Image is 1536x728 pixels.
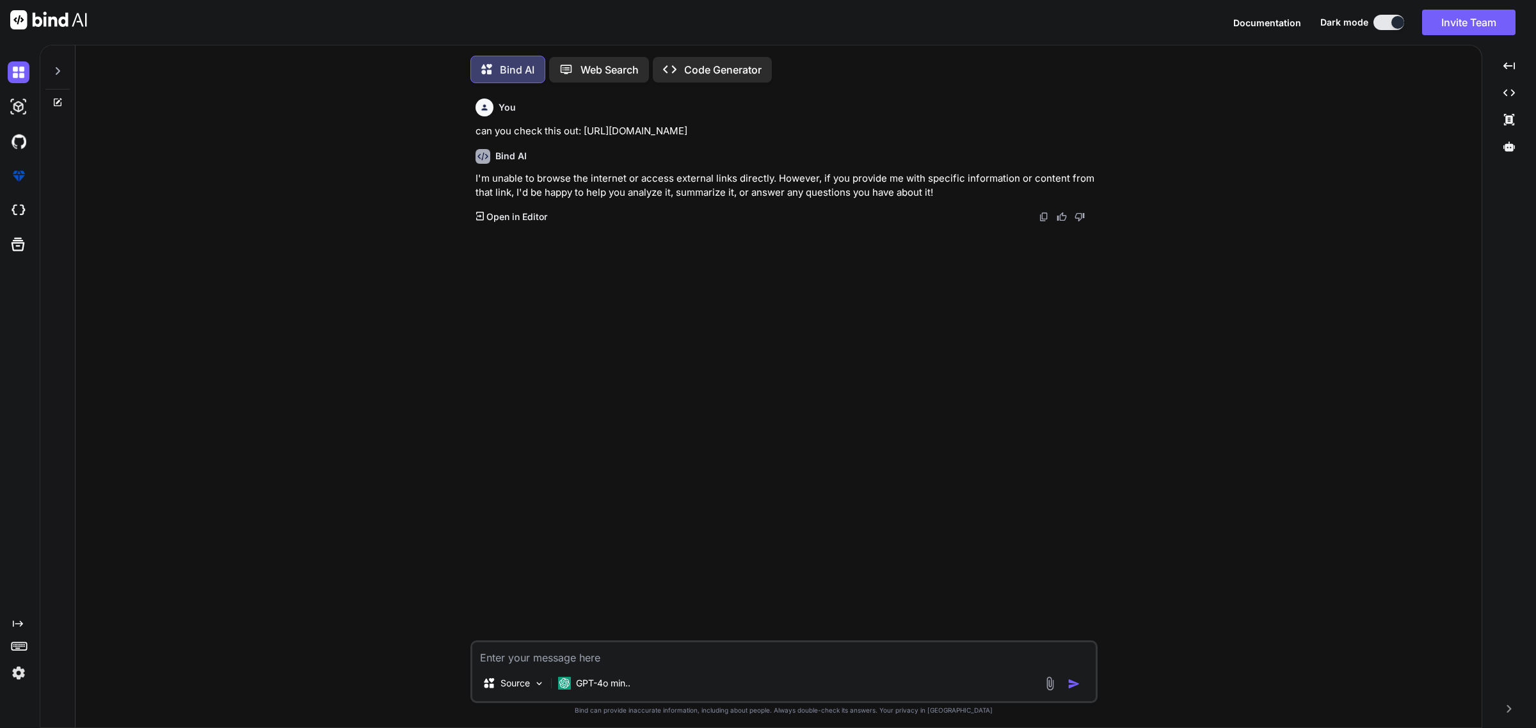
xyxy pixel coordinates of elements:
p: Web Search [580,62,639,77]
img: githubDark [8,131,29,152]
h6: You [499,101,516,114]
img: Bind AI [10,10,87,29]
img: dislike [1075,212,1085,222]
img: darkAi-studio [8,96,29,118]
img: settings [8,662,29,684]
span: Documentation [1233,17,1301,28]
img: GPT-4o mini [558,677,571,690]
img: icon [1068,677,1080,690]
p: Source [500,677,530,690]
h6: Bind AI [495,150,527,162]
p: Bind AI [500,62,534,77]
img: cloudideIcon [8,200,29,221]
img: copy [1039,212,1049,222]
p: can you check this out: [URL][DOMAIN_NAME] [476,124,1095,139]
img: like [1057,212,1067,222]
p: Bind can provide inaccurate information, including about people. Always double-check its answers.... [470,706,1098,715]
p: Open in Editor [486,210,547,223]
button: Documentation [1233,16,1301,29]
img: premium [8,165,29,187]
img: darkChat [8,61,29,83]
span: Dark mode [1320,16,1368,29]
img: attachment [1043,676,1057,691]
button: Invite Team [1422,10,1516,35]
p: I'm unable to browse the internet or access external links directly. However, if you provide me w... [476,171,1095,200]
p: GPT-4o min.. [576,677,630,690]
img: Pick Models [534,678,545,689]
p: Code Generator [684,62,762,77]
